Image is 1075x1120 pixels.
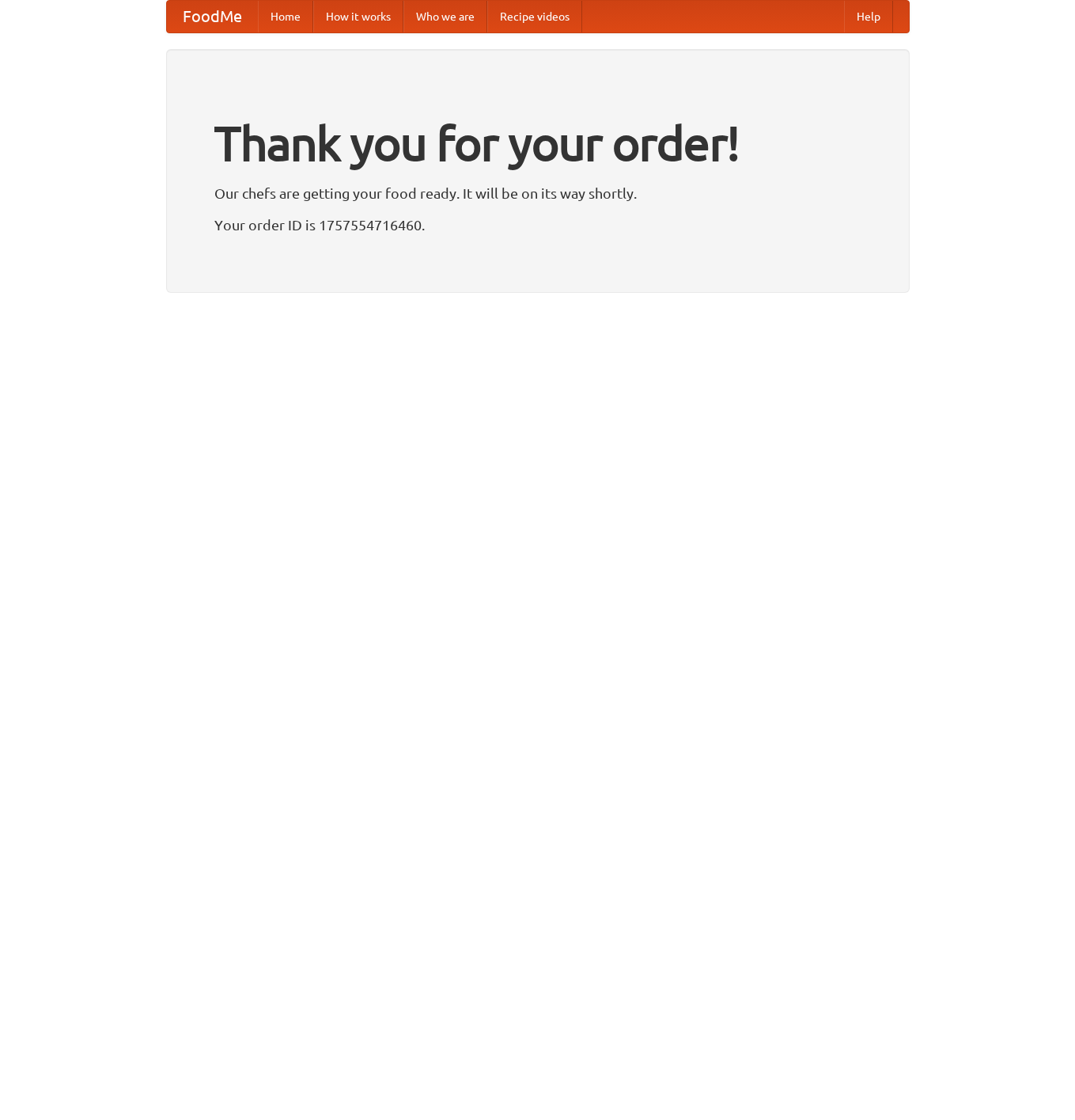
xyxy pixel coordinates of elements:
a: FoodMe [167,1,258,32]
p: Your order ID is 1757554716460. [214,213,861,237]
a: Recipe videos [487,1,582,32]
a: Help [844,1,893,32]
a: Who we are [403,1,487,32]
p: Our chefs are getting your food ready. It will be on its way shortly. [214,181,861,205]
a: How it works [313,1,403,32]
h1: Thank you for your order! [214,105,861,181]
a: Home [258,1,313,32]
